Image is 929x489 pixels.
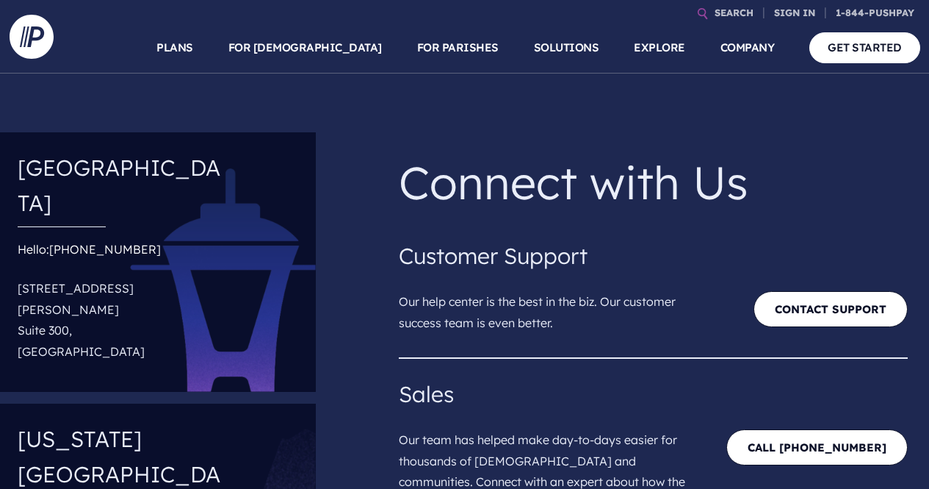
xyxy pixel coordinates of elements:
[534,22,599,74] a: SOLUTIONS
[720,22,775,74] a: COMPANY
[399,376,908,412] h4: Sales
[399,274,704,340] p: Our help center is the best in the biz. Our customer success team is even better.
[417,22,499,74] a: FOR PARISHES
[634,22,685,74] a: EXPLORE
[726,429,908,465] a: CALL [PHONE_NUMBER]
[399,144,908,221] p: Connect with Us
[18,144,228,226] h4: [GEOGRAPHIC_DATA]
[156,22,193,74] a: PLANS
[399,238,908,274] h4: Customer Support
[18,272,228,368] p: [STREET_ADDRESS][PERSON_NAME] Suite 300, [GEOGRAPHIC_DATA]
[809,32,920,63] a: GET STARTED
[228,22,382,74] a: FOR [DEMOGRAPHIC_DATA]
[753,291,908,327] a: Contact Support
[18,239,228,368] div: Hello:
[49,242,161,257] a: [PHONE_NUMBER]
